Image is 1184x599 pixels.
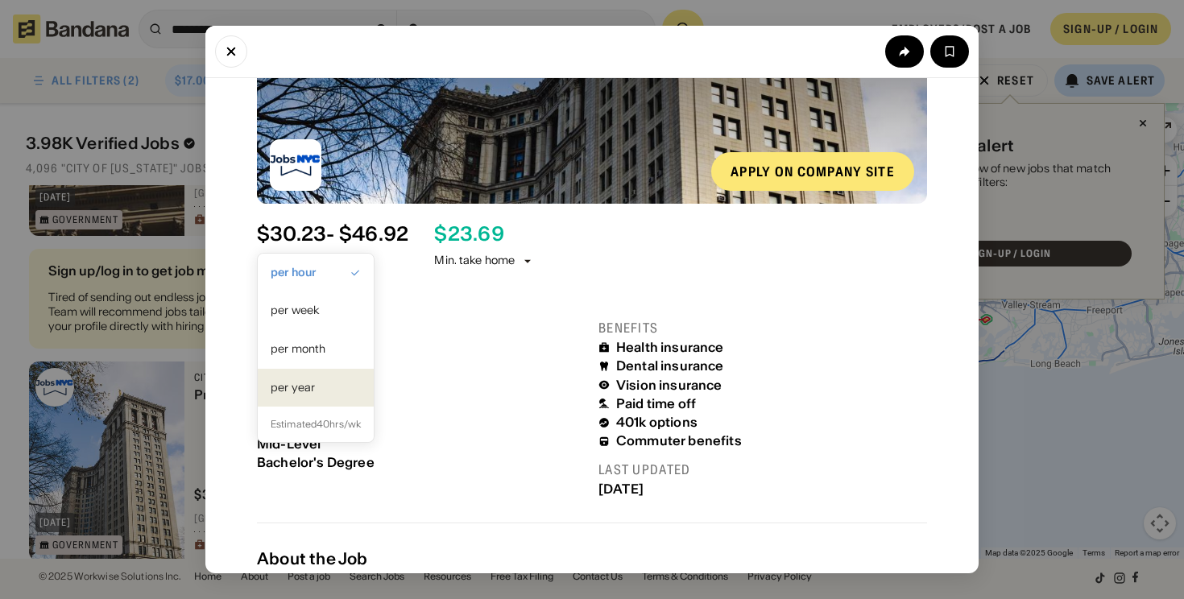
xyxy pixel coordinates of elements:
[257,223,408,246] div: $ 30.23 - $46.92
[257,320,586,337] div: Hours
[616,378,722,393] div: Vision insurance
[257,549,927,568] div: About the Job
[271,341,361,357] div: per month
[215,35,247,68] button: Close
[598,461,927,478] div: Last updated
[257,416,586,433] div: Requirements
[616,358,724,374] div: Dental insurance
[598,481,927,497] div: [DATE]
[270,139,321,191] img: City of New York logo
[271,380,361,396] div: per year
[257,287,927,307] div: At a Glance
[258,407,374,442] div: Estimated 40 hrs/wk
[257,368,586,385] div: Pay type
[731,165,895,178] div: Apply on company site
[257,436,586,452] div: Mid-Level
[616,433,742,448] div: Commuter benefits
[257,340,586,355] div: Full-time
[616,340,724,355] div: Health insurance
[257,253,301,269] div: per hour
[434,253,534,269] div: Min. take home
[598,320,927,337] div: Benefits
[271,303,361,319] div: per week
[257,455,586,470] div: Bachelor's Degree
[434,223,503,246] div: $ 23.69
[616,415,698,430] div: 401k options
[257,388,586,403] div: Salary
[616,396,696,411] div: Paid time off
[271,265,361,281] div: per hour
